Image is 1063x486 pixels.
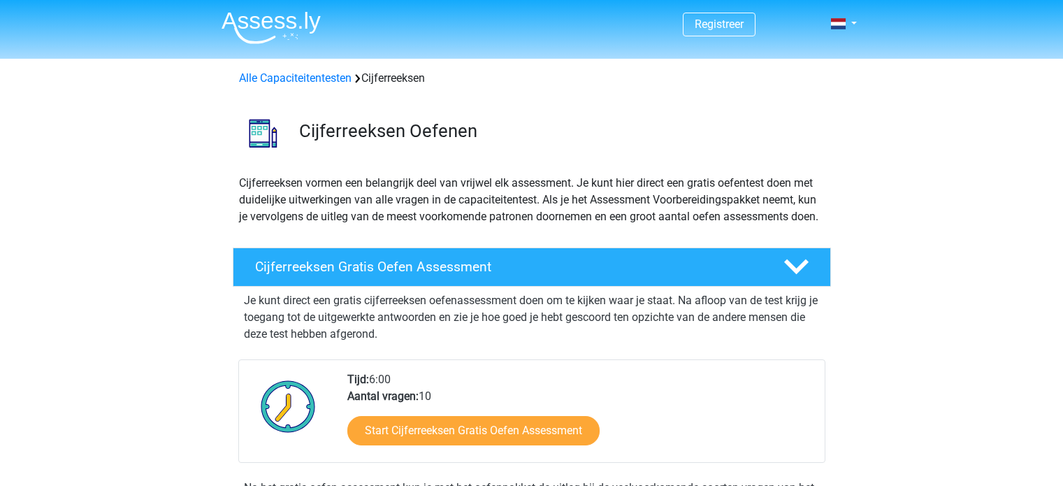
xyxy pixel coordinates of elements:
[233,103,293,163] img: cijferreeksen
[222,11,321,44] img: Assessly
[233,70,830,87] div: Cijferreeksen
[347,373,369,386] b: Tijd:
[239,71,352,85] a: Alle Capaciteitentesten
[255,259,761,275] h4: Cijferreeksen Gratis Oefen Assessment
[299,120,820,142] h3: Cijferreeksen Oefenen
[695,17,744,31] a: Registreer
[347,416,600,445] a: Start Cijferreeksen Gratis Oefen Assessment
[347,389,419,403] b: Aantal vragen:
[337,371,824,462] div: 6:00 10
[244,292,820,343] p: Je kunt direct een gratis cijferreeksen oefenassessment doen om te kijken waar je staat. Na afloo...
[227,248,837,287] a: Cijferreeksen Gratis Oefen Assessment
[253,371,324,441] img: Klok
[239,175,825,225] p: Cijferreeksen vormen een belangrijk deel van vrijwel elk assessment. Je kunt hier direct een grat...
